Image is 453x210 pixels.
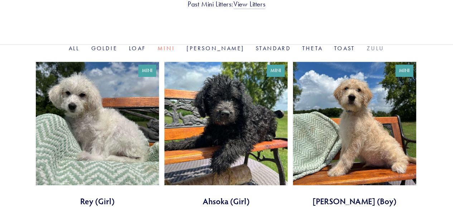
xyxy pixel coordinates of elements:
a: Zulu [366,45,384,52]
a: Mini [158,45,175,52]
a: Toast [334,45,355,52]
a: Loaf [129,45,146,52]
a: All [69,45,80,52]
a: Standard [256,45,291,52]
a: Goldie [91,45,117,52]
a: Theta [302,45,323,52]
a: [PERSON_NAME] [187,45,244,52]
